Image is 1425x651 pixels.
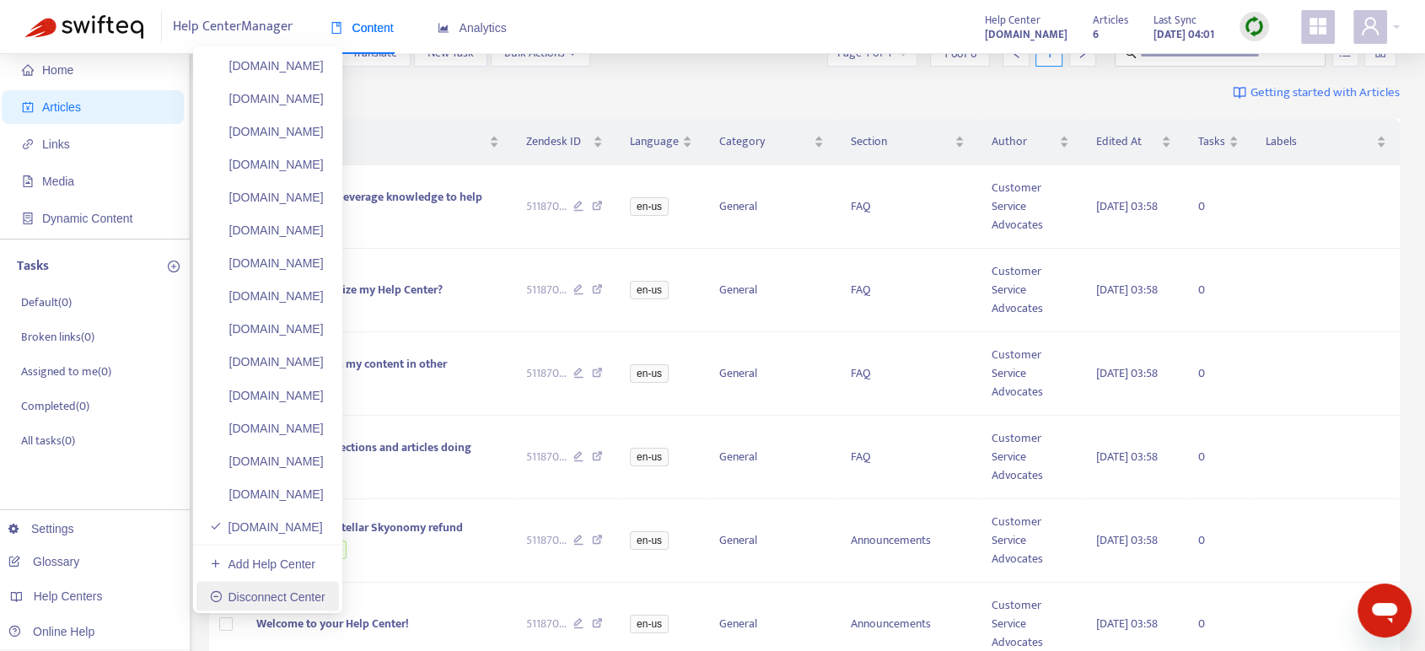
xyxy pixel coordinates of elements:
[438,22,449,34] span: area-chart
[944,45,976,62] span: 1 - 6 of 6
[630,364,669,383] span: en-us
[978,119,1083,165] th: Author
[8,625,94,638] a: Online Help
[985,11,1041,30] span: Help Center
[210,322,324,336] a: [DOMAIN_NAME]
[706,416,837,499] td: General
[978,249,1083,332] td: Customer Service Advocates
[526,448,567,466] span: 511870 ...
[25,15,143,39] img: Swifteq
[630,531,669,550] span: en-us
[34,589,103,603] span: Help Centers
[8,522,74,535] a: Settings
[630,197,669,216] span: en-us
[173,11,293,43] span: Help Center Manager
[210,487,324,500] a: [DOMAIN_NAME]
[42,100,81,114] span: Articles
[1250,83,1400,103] span: Getting started with Articles
[526,132,590,151] span: Zendesk ID
[210,454,324,467] a: [DOMAIN_NAME]
[1198,132,1225,151] span: Tasks
[1153,25,1214,44] strong: [DATE] 04:01
[1153,11,1196,30] span: Last Sync
[210,223,324,237] a: [DOMAIN_NAME]
[526,531,567,550] span: 511870 ...
[210,256,324,270] a: [DOMAIN_NAME]
[42,137,70,151] span: Links
[630,615,669,633] span: en-us
[978,416,1083,499] td: Customer Service Advocates
[210,519,323,533] a: [DOMAIN_NAME]
[17,256,49,277] p: Tasks
[331,22,342,34] span: book
[630,448,669,466] span: en-us
[630,132,679,151] span: Language
[210,589,325,603] a: Disconnect Center
[1185,165,1252,249] td: 0
[616,119,706,165] th: Language
[210,388,324,401] a: [DOMAIN_NAME]
[1096,530,1158,550] span: [DATE] 03:58
[526,364,567,383] span: 511870 ...
[42,212,132,225] span: Dynamic Content
[630,281,669,299] span: en-us
[22,175,34,187] span: file-image
[1185,416,1252,499] td: 0
[22,213,34,224] span: container
[42,63,73,77] span: Home
[837,165,978,249] td: FAQ
[42,175,74,188] span: Media
[21,328,94,346] p: Broken links ( 0 )
[256,518,463,559] span: Sample article: Stellar Skyonomy refund policies
[21,293,72,311] p: Default ( 0 )
[837,249,978,332] td: FAQ
[985,25,1067,44] strong: [DOMAIN_NAME]
[210,125,324,138] a: [DOMAIN_NAME]
[706,165,837,249] td: General
[978,499,1083,583] td: Customer Service Advocates
[706,249,837,332] td: General
[256,280,443,299] span: How do I customize my Help Center?
[1096,280,1158,299] span: [DATE] 03:58
[210,92,324,105] a: [DOMAIN_NAME]
[1185,499,1252,583] td: 0
[1244,16,1265,37] img: sync.dc5367851b00ba804db3.png
[438,21,507,35] span: Analytics
[526,281,567,299] span: 511870 ...
[1096,363,1158,383] span: [DATE] 03:58
[1096,132,1158,151] span: Edited At
[992,132,1056,151] span: Author
[1360,16,1380,36] span: user
[256,354,447,392] span: How do I publish my content in other languages?
[1185,249,1252,332] td: 0
[210,59,324,73] a: [DOMAIN_NAME]
[22,101,34,113] span: account-book
[526,615,567,633] span: 511870 ...
[1233,86,1246,100] img: image-link
[719,132,810,151] span: Category
[851,132,951,151] span: Section
[331,21,394,35] span: Content
[21,363,111,380] p: Assigned to me ( 0 )
[210,557,315,570] a: Add Help Center
[210,289,324,303] a: [DOMAIN_NAME]
[1252,119,1400,165] th: Labels
[1096,196,1158,216] span: [DATE] 03:58
[706,499,837,583] td: General
[1266,132,1373,151] span: Labels
[978,332,1083,416] td: Customer Service Advocates
[1093,11,1128,30] span: Articles
[210,355,324,369] a: [DOMAIN_NAME]
[168,261,180,272] span: plus-circle
[526,197,567,216] span: 511870 ...
[256,438,471,476] span: What are these sections and articles doing here?
[22,64,34,76] span: home
[1308,16,1328,36] span: appstore
[513,119,617,165] th: Zendesk ID
[706,119,837,165] th: Category
[1093,25,1099,44] strong: 6
[837,499,978,583] td: Announcements
[837,119,978,165] th: Section
[985,24,1067,44] a: [DOMAIN_NAME]
[1358,584,1412,638] iframe: Button to launch messaging window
